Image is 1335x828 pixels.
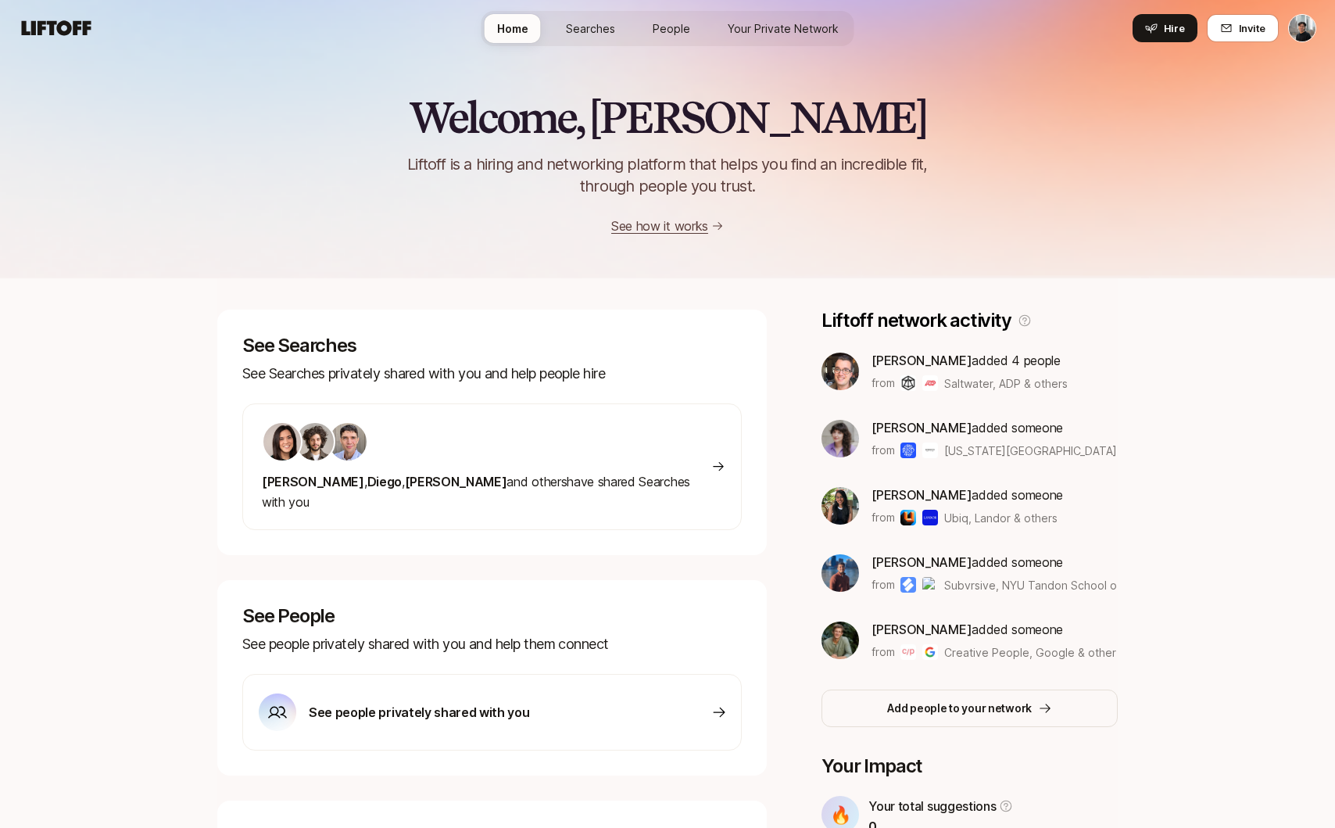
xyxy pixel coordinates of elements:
p: added someone [872,552,1116,572]
span: Hire [1164,20,1185,36]
button: Billy Tseng [1288,14,1316,42]
span: Subvrsive, NYU Tandon School of Engineering & others [944,579,1233,592]
img: Landor [922,510,938,525]
p: Your total suggestions [868,796,996,816]
span: [PERSON_NAME] [872,487,972,503]
p: from [872,441,894,460]
span: [PERSON_NAME] [405,474,507,489]
span: People [653,20,690,37]
p: from [872,643,894,661]
p: from [872,575,894,594]
span: Saltwater, ADP & others [944,375,1068,392]
span: [PERSON_NAME] [872,554,972,570]
img: 2e348a25_cdd4_49e2_8f8b_0832a7ba009a.jpg [821,622,859,659]
p: from [872,374,894,392]
span: Searches [566,20,615,37]
span: [PERSON_NAME] [262,474,364,489]
img: ADP [922,375,938,391]
p: See people privately shared with you [309,702,529,722]
img: 138fb35e_422b_4af4_9317_e6392f466d67.jpg [821,554,859,592]
span: Your Private Network [728,20,839,37]
button: Hire [1133,14,1197,42]
img: ACg8ocIoEleZoKxMOtRscyH5__06YKjbVRjbxnpxBYqBnoVMWgqGuqZf=s160-c [296,423,334,461]
p: added someone [872,619,1116,640]
img: Billy Tseng [1289,15,1315,41]
img: ACg8ocKxMBNOtkKqpyQYhhL-PCSmfIroky5yZvp1LltB7-fChGmeTS5N=s160-c [329,423,367,461]
img: Ubiq [900,510,916,525]
h2: Welcome, [PERSON_NAME] [409,94,927,141]
img: Creative People [900,644,916,660]
img: dc681d8a_43eb_4aba_a374_80b352a73c28.jpg [821,487,859,525]
a: See how it works [611,218,708,234]
span: Diego [367,474,402,489]
img: Rhode Island School of Design [900,443,916,458]
span: [US_STATE][GEOGRAPHIC_DATA], [PERSON_NAME] Regio Co, Ltd. & others [944,444,1334,457]
p: See People [242,605,742,627]
span: Creative People, Google & others [944,644,1116,661]
span: , [364,474,367,489]
img: Roberto Regio Co, Ltd. [922,443,938,458]
button: Invite [1207,14,1279,42]
span: [PERSON_NAME] [872,622,972,637]
p: Add people to your network [887,699,1032,718]
span: Home [497,20,528,37]
p: from [872,508,894,527]
a: Searches [553,14,628,43]
span: , [402,474,405,489]
span: [PERSON_NAME] [872,420,972,436]
span: Ubiq, Landor & others [944,510,1058,526]
p: See people privately shared with you and help them connect [242,633,742,655]
span: [PERSON_NAME] [872,353,972,368]
img: Saltwater [900,375,916,391]
p: Liftoff network activity [821,310,1011,332]
img: NYU Tandon School of Engineering [922,577,938,593]
img: 71d7b91d_d7cb_43b4_a7ea_a9b2f2cc6e03.jpg [263,423,301,461]
a: Your Private Network [715,14,851,43]
img: c551205c_2ef0_4c80_93eb_6f7da1791649.jpg [821,353,859,390]
span: and others have shared Searches with you [262,474,690,510]
p: Your Impact [821,755,1118,777]
span: Invite [1239,20,1265,36]
p: See Searches privately shared with you and help people hire [242,363,742,385]
img: 6445eb41_201c_40a3_8807_7ea8ad66b5ec.jpg [821,420,859,457]
a: Home [485,14,541,43]
button: Add people to your network [821,690,1118,727]
p: added 4 people [872,350,1068,371]
p: Liftoff is a hiring and networking platform that helps you find an incredible fit, through people... [388,153,947,197]
a: People [640,14,703,43]
p: added someone [872,418,1116,438]
p: added someone [872,485,1063,505]
p: See Searches [242,335,742,357]
img: Google [922,644,938,660]
img: Subvrsive [900,577,916,593]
